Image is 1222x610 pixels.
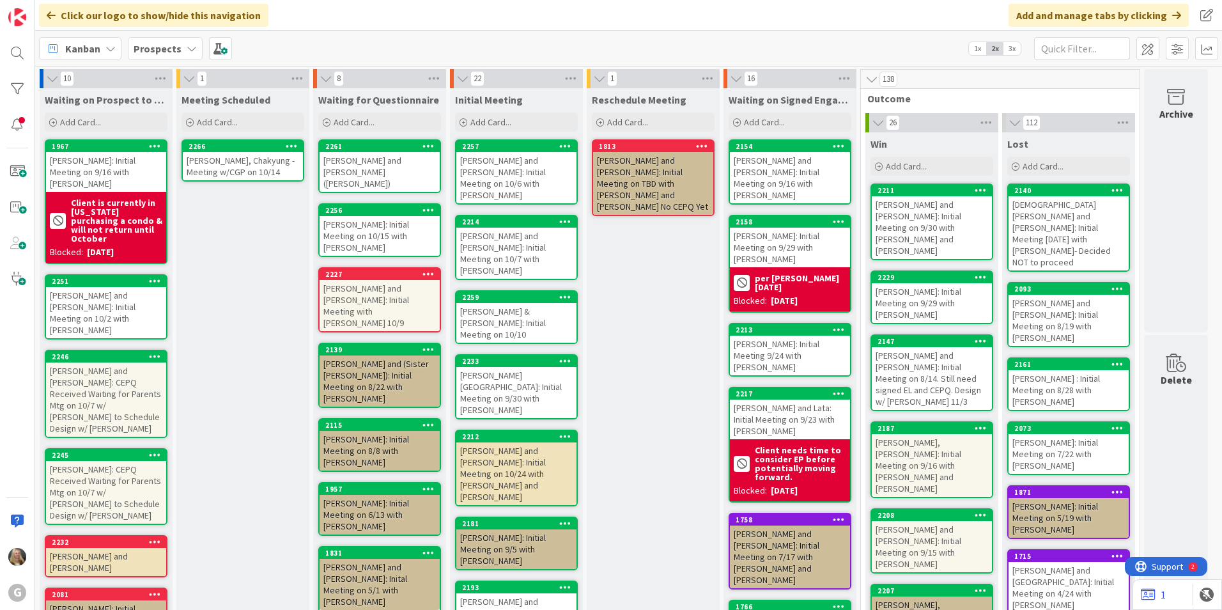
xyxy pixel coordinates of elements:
[1014,424,1129,433] div: 2073
[320,547,440,559] div: 1831
[46,548,166,576] div: [PERSON_NAME] and [PERSON_NAME]
[462,519,576,528] div: 2181
[46,536,166,576] div: 2232[PERSON_NAME] and [PERSON_NAME]
[462,357,576,366] div: 2233
[456,303,576,343] div: [PERSON_NAME] & [PERSON_NAME]: Initial Meeting on 10/10
[320,356,440,407] div: [PERSON_NAME] and (Sister [PERSON_NAME]): Initial Meeting on 8/22 with [PERSON_NAME]
[607,116,648,128] span: Add Card...
[1009,423,1129,474] div: 2073[PERSON_NAME]: Initial Meeting on 7/22 with [PERSON_NAME]
[1014,285,1129,293] div: 2093
[593,141,713,215] div: 1813[PERSON_NAME] and [PERSON_NAME]: Initial Meeting on TBD with [PERSON_NAME] and [PERSON_NAME] ...
[599,142,713,151] div: 1813
[320,141,440,192] div: 2261[PERSON_NAME] and [PERSON_NAME] ([PERSON_NAME])
[320,152,440,192] div: [PERSON_NAME] and [PERSON_NAME] ([PERSON_NAME])
[455,93,523,106] span: Initial Meeting
[46,351,166,437] div: 2246[PERSON_NAME] and [PERSON_NAME]: CEPQ Received Waiting for Parents Mtg on 10/7 w/ [PERSON_NAM...
[456,431,576,442] div: 2212
[878,511,992,520] div: 2208
[730,228,850,267] div: [PERSON_NAME]: Initial Meeting on 9/29 with [PERSON_NAME]
[456,292,576,343] div: 2259[PERSON_NAME] & [PERSON_NAME]: Initial Meeting on 10/10
[1009,551,1129,562] div: 1715
[456,367,576,418] div: [PERSON_NAME][GEOGRAPHIC_DATA]: Initial Meeting on 9/30 with [PERSON_NAME]
[318,93,439,106] span: Waiting for Questionnaire
[736,389,850,398] div: 2217
[462,293,576,302] div: 2259
[320,344,440,407] div: 2139[PERSON_NAME] and (Sister [PERSON_NAME]): Initial Meeting on 8/22 with [PERSON_NAME]
[8,584,26,602] div: G
[320,205,440,216] div: 2256
[320,269,440,331] div: 2227[PERSON_NAME] and [PERSON_NAME]: Initial Meeting with [PERSON_NAME] 10/9
[1009,185,1129,196] div: 2140
[46,141,166,192] div: 1967[PERSON_NAME]: Initial Meeting on 9/16 with [PERSON_NAME]
[320,269,440,280] div: 2227
[52,142,166,151] div: 1967
[325,549,440,558] div: 1831
[183,152,303,180] div: [PERSON_NAME], Chakyung - Meeting w/CGP on 10/14
[1161,372,1192,387] div: Delete
[870,137,887,150] span: Win
[878,273,992,282] div: 2229
[71,198,162,243] b: Client is currently in [US_STATE] purchasing a condo & will not return until October
[456,518,576,529] div: 2181
[607,71,617,86] span: 1
[730,324,850,336] div: 2213
[878,424,992,433] div: 2187
[730,216,850,228] div: 2158
[462,142,576,151] div: 2257
[1009,359,1129,410] div: 2161[PERSON_NAME] : Initial Meeting on 8/28 with [PERSON_NAME]
[183,141,303,180] div: 2266[PERSON_NAME], Chakyung - Meeting w/CGP on 10/14
[46,589,166,600] div: 2081
[1009,498,1129,538] div: [PERSON_NAME]: Initial Meeting on 5/19 with [PERSON_NAME]
[334,71,344,86] span: 8
[320,483,440,535] div: 1957[PERSON_NAME]: Initial Meeting on 6/13 with [PERSON_NAME]
[325,345,440,354] div: 2139
[325,206,440,215] div: 2256
[771,294,798,308] div: [DATE]
[46,536,166,548] div: 2232
[755,274,846,292] b: per [PERSON_NAME] [DATE]
[320,344,440,356] div: 2139
[872,283,992,323] div: [PERSON_NAME]: Initial Meeting on 9/29 with [PERSON_NAME]
[27,2,58,17] span: Support
[134,42,182,55] b: Prospects
[872,423,992,497] div: 2187[PERSON_NAME], [PERSON_NAME]: Initial Meeting on 9/16 with [PERSON_NAME] and [PERSON_NAME]
[872,521,992,572] div: [PERSON_NAME] and [PERSON_NAME]: Initial Meeting on 9/15 with [PERSON_NAME]
[872,185,992,196] div: 2211
[730,141,850,203] div: 2154[PERSON_NAME] and [PERSON_NAME]: Initial Meeting on 9/16 with [PERSON_NAME]
[730,388,850,400] div: 2217
[872,336,992,347] div: 2147
[462,217,576,226] div: 2214
[736,515,850,524] div: 1758
[879,72,897,87] span: 138
[325,485,440,494] div: 1957
[197,116,238,128] span: Add Card...
[1014,552,1129,561] div: 1715
[46,461,166,524] div: [PERSON_NAME]: CEPQ Received Waiting for Parents Mtg on 10/7 w/ [PERSON_NAME] to Schedule Design ...
[1009,295,1129,346] div: [PERSON_NAME] and [PERSON_NAME]: Initial Meeting on 8/19 with [PERSON_NAME]
[320,419,440,471] div: 2115[PERSON_NAME]: Initial Meeting on 8/8 with [PERSON_NAME]
[456,582,576,593] div: 2193
[470,116,511,128] span: Add Card...
[456,141,576,152] div: 2257
[1009,185,1129,270] div: 2140[DEMOGRAPHIC_DATA][PERSON_NAME] and [PERSON_NAME]: Initial Meeting [DATE] with [PERSON_NAME]-...
[1034,37,1130,60] input: Quick Filter...
[456,216,576,279] div: 2214[PERSON_NAME] and [PERSON_NAME]: Initial Meeting on 10/7 with [PERSON_NAME]
[456,442,576,505] div: [PERSON_NAME] and [PERSON_NAME]: Initial Meeting on 10/24 with [PERSON_NAME] and [PERSON_NAME]
[189,142,303,151] div: 2266
[730,526,850,588] div: [PERSON_NAME] and [PERSON_NAME]: Initial Meeting on 7/17 with [PERSON_NAME] and [PERSON_NAME]
[46,276,166,338] div: 2251[PERSON_NAME] and [PERSON_NAME]: Initial Meeting on 10/2 with [PERSON_NAME]
[46,363,166,437] div: [PERSON_NAME] and [PERSON_NAME]: CEPQ Received Waiting for Parents Mtg on 10/7 w/ [PERSON_NAME] t...
[592,93,686,106] span: Reschedule Meeting
[872,510,992,521] div: 2208
[872,423,992,434] div: 2187
[65,41,100,56] span: Kanban
[878,186,992,195] div: 2211
[60,116,101,128] span: Add Card...
[593,141,713,152] div: 1813
[320,547,440,610] div: 1831[PERSON_NAME] and [PERSON_NAME]: Inital Meeting on 5/1 with [PERSON_NAME]
[1009,487,1129,538] div: 1871[PERSON_NAME]: Initial Meeting on 5/19 with [PERSON_NAME]
[320,419,440,431] div: 2115
[45,93,167,106] span: Waiting on Prospect to Schedule
[46,276,166,287] div: 2251
[60,71,74,86] span: 10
